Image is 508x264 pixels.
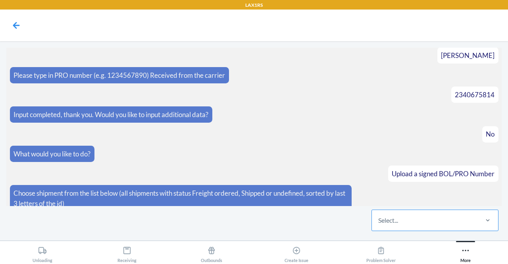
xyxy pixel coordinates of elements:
button: Problem Solver [339,241,423,263]
button: Receiving [85,241,169,263]
p: Please type in PRO number (e.g. 1234567890) Received from the carrier [13,70,225,81]
div: Create Issue [285,243,308,263]
div: Outbounds [201,243,222,263]
span: [PERSON_NAME] [441,51,495,60]
p: Choose shipment from the list below (all shipments with status Freight ordered, Shipped or undefi... [13,188,348,208]
span: 2340675814 [455,91,495,99]
button: Outbounds [169,241,254,263]
div: Select... [378,216,398,225]
span: Upload a signed BOL/PRO Number [392,170,495,178]
button: More [423,241,508,263]
div: Problem Solver [366,243,396,263]
div: Unloading [33,243,52,263]
p: What would you like to do? [13,149,90,159]
button: Create Issue [254,241,339,263]
div: Receiving [117,243,137,263]
p: Input completed, thank you. Would you like to input additional data? [13,110,208,120]
div: More [460,243,471,263]
span: No [486,130,495,138]
p: LAX1RS [245,2,263,9]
